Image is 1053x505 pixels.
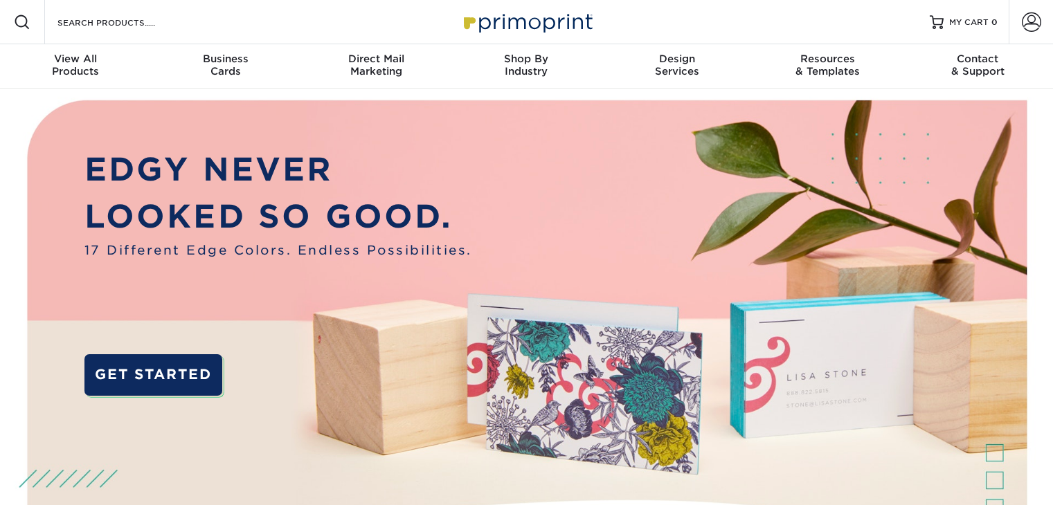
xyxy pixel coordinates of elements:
span: 0 [991,17,998,27]
div: Cards [150,53,300,77]
a: Shop ByIndustry [451,44,602,89]
p: EDGY NEVER [84,146,472,193]
a: Direct MailMarketing [301,44,451,89]
span: Shop By [451,53,602,65]
a: Contact& Support [903,44,1053,89]
div: Services [602,53,752,77]
div: & Support [903,53,1053,77]
div: Marketing [301,53,451,77]
span: Contact [903,53,1053,65]
span: 17 Different Edge Colors. Endless Possibilities. [84,241,472,259]
span: Resources [752,53,902,65]
span: Direct Mail [301,53,451,65]
a: DesignServices [602,44,752,89]
input: SEARCH PRODUCTS..... [56,14,191,30]
div: & Templates [752,53,902,77]
a: GET STARTED [84,354,222,396]
span: Business [150,53,300,65]
a: Resources& Templates [752,44,902,89]
div: Industry [451,53,602,77]
img: Primoprint [458,7,596,37]
a: BusinessCards [150,44,300,89]
span: MY CART [949,17,989,28]
span: Design [602,53,752,65]
p: LOOKED SO GOOD. [84,193,472,240]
